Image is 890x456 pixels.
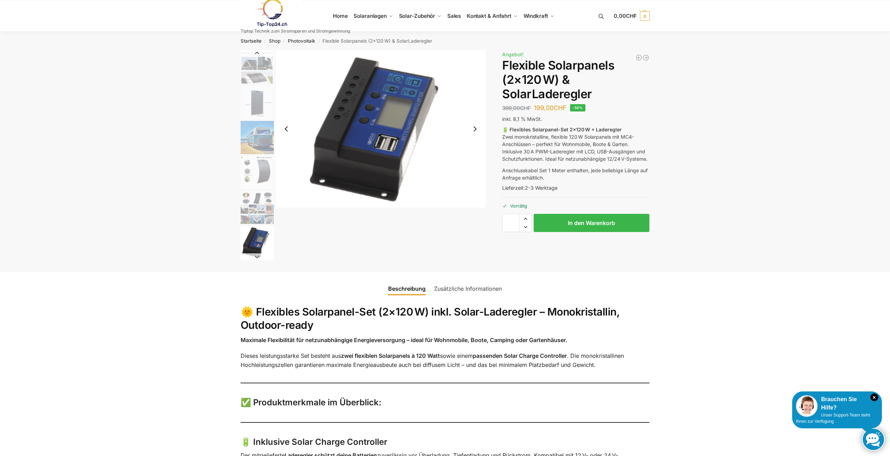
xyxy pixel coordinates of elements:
span: Sales [447,13,461,19]
span: CHF [554,104,567,111]
span: Lieferzeit: [502,185,557,191]
span: inkl. 8,1 % MwSt. [502,116,542,122]
div: Brauchen Sie Hilfe? [796,395,878,412]
li: 6 / 9 [239,225,274,260]
p: Zwei monokristalline, flexible 120 W Solarpanels mit MC4-Anschlüssen – perfekt für Wohnmobile, Bo... [502,126,649,162]
span: CHF [626,13,637,19]
span: / [262,38,269,44]
span: Unser Support-Team steht Ihnen zur Verfügung [796,413,870,424]
button: Previous slide [279,122,294,136]
span: Solar-Zubehör [399,13,435,19]
li: 3 / 9 [239,120,274,155]
span: Reduce quantity [520,223,531,232]
li: 1 / 9 [239,50,274,85]
li: 5 / 9 [239,190,274,225]
img: Flexible Solar Module [241,50,274,84]
span: 0 [640,11,650,21]
p: Dieses leistungsstarke Set besteht aus sowie einem . Die monokristallinen Hochleistungszellen gar... [241,352,650,369]
li: 4 / 9 [239,155,274,190]
a: Solar-Zubehör [396,0,444,32]
span: Increase quantity [520,214,531,223]
li: 6 / 9 [276,50,486,208]
button: Next slide [241,253,274,260]
a: Zusätzliche Informationen [430,280,506,297]
span: Windkraft [524,13,548,19]
h3: ✅ Produktmerkmale im Überblick: [241,397,650,409]
bdi: 199,00 [534,104,567,111]
li: 7 / 9 [239,260,274,295]
iframe: Sicherer Rahmen für schnelle Bezahlvorgänge [501,236,651,256]
a: Windkraft [520,0,557,32]
span: 2-3 Werktage [525,185,557,191]
span: -50% [570,104,585,111]
bdi: 399,00 [502,105,531,111]
img: Flexibel unendlich viele Einsatzmöglichkeiten [241,121,274,154]
img: Laderegeler [241,226,274,259]
i: Schließen [870,393,878,401]
p: Tiptop Technik zum Stromsparen und Stromgewinnung [241,29,350,33]
p: Vorrätig [502,197,649,209]
a: Kontakt & Anfahrt [464,0,520,32]
span: / [315,38,322,44]
input: Produktmenge [502,214,520,232]
button: Next slide [468,122,482,136]
span: Solaranlagen [354,13,387,19]
img: Flexibles Solarmodul 120 watt [241,86,274,119]
a: Balkonkraftwerk 890/600 Watt bificial Glas/Glas [635,54,642,61]
h2: 🌞 Flexibles Solarpanel-Set (2×120 W) inkl. Solar-Laderegler – Monokristallin, Outdoor-ready [241,305,650,332]
span: 0,00 [614,13,636,19]
img: s-l1600 (4) [241,156,274,189]
img: Laderegeler [276,50,486,208]
strong: 🔋 Flexibles Solarpanel-Set 2×120 W + Laderegler [502,126,622,132]
li: 2 / 9 [239,85,274,120]
img: Flexibel in allen Bereichen [241,191,274,224]
h1: Flexible Solarpanels (2×120 W) & SolarLaderegler [502,58,649,101]
button: Previous slide [241,50,274,57]
button: In den Warenkorb [534,214,649,232]
span: Angebot! [502,51,524,57]
a: 0,00CHF 0 [614,6,649,27]
span: / [280,38,288,44]
a: Solaranlagen [351,0,396,32]
span: Kontakt & Anfahrt [467,13,511,19]
strong: passenden Solar Charge Controller [473,352,567,359]
h3: 🔋 Inklusive Solar Charge Controller [241,436,650,448]
nav: Breadcrumb [228,32,662,50]
a: Balkonkraftwerk 1780 Watt mit 4 KWh Zendure Batteriespeicher Notstrom fähig [642,54,649,61]
a: Shop [269,38,280,44]
strong: zwei flexiblen Solarpanels à 120 Watt [341,352,440,359]
span: CHF [520,105,531,111]
img: Customer service [796,395,818,417]
a: Photovoltaik [288,38,315,44]
a: Sales [444,0,464,32]
strong: Maximale Flexibilität für netzunabhängige Energieversorgung – ideal für Wohnmobile, Boote, Campin... [241,336,567,343]
a: Beschreibung [384,280,430,297]
a: Startseite [241,38,262,44]
p: Anschlusskabel Set 1 Meter enthalten, jede beliebige Länge auf Anfrage erhältlich. [502,167,649,181]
